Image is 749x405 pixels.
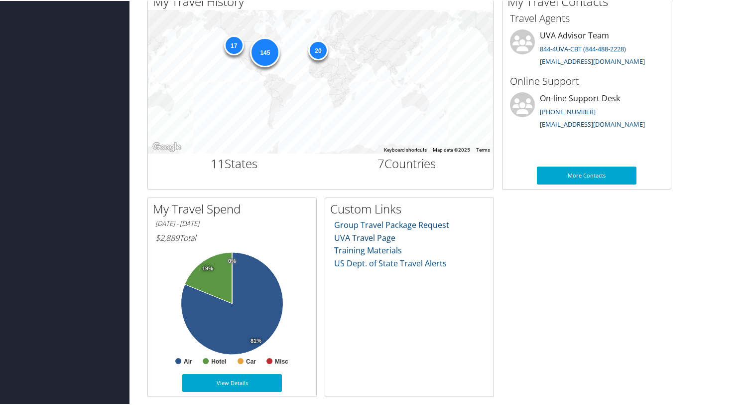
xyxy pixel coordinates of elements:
[250,337,261,343] tspan: 81%
[334,231,395,242] a: UVA Travel Page
[505,91,668,132] li: On-line Support Desk
[228,257,236,263] tspan: 0%
[510,10,663,24] h3: Travel Agents
[377,154,384,171] span: 7
[540,119,645,128] a: [EMAIL_ADDRESS][DOMAIN_NAME]
[155,231,179,242] span: $2,889
[182,373,282,391] a: View Details
[150,140,183,153] img: Google
[328,154,486,171] h2: Countries
[505,28,668,69] li: UVA Advisor Team
[155,231,309,242] h6: Total
[334,257,447,268] a: US Dept. of State Travel Alerts
[184,357,192,364] text: Air
[275,357,288,364] text: Misc
[384,146,427,153] button: Keyboard shortcuts
[150,140,183,153] a: Open this area in Google Maps (opens a new window)
[155,154,313,171] h2: States
[510,73,663,87] h3: Online Support
[308,39,328,59] div: 20
[211,154,225,171] span: 11
[330,200,494,216] h2: Custom Links
[224,34,244,54] div: 17
[540,43,626,52] a: 844-4UVA-CBT (844-488-2228)
[433,146,470,152] span: Map data ©2025
[540,106,596,115] a: [PHONE_NUMBER]
[211,357,226,364] text: Hotel
[334,218,449,229] a: Group Travel Package Request
[537,166,636,184] a: More Contacts
[334,244,402,255] a: Training Materials
[153,200,316,216] h2: My Travel Spend
[540,56,645,65] a: [EMAIL_ADDRESS][DOMAIN_NAME]
[250,36,280,66] div: 145
[202,265,213,271] tspan: 19%
[246,357,256,364] text: Car
[476,146,490,152] a: Terms (opens in new tab)
[155,218,309,227] h6: [DATE] - [DATE]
